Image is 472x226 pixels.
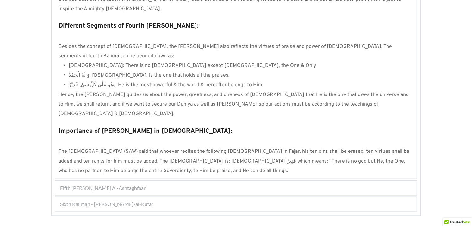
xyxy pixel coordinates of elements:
[60,200,153,208] span: Sixth Kalimah - [PERSON_NAME]-al-Kufar
[59,127,232,135] strong: Importance of [PERSON_NAME] in [DEMOGRAPHIC_DATA]:
[59,148,411,174] span: The [DEMOGRAPHIC_DATA] (SAW) said that whoever recites the following [DEMOGRAPHIC_DATA] in Fajar,...
[69,72,230,79] span: وَ لَهُ الْحَمْدُ: [DEMOGRAPHIC_DATA], is the one that holds all the praises.
[69,82,264,88] span: وَهُوَ عَلٰى كُلِّ شیْ ٍٔ قَدِیْرٌؕ: He is the most powerful & the world & hereafter belongs to Him.
[59,92,410,117] span: Hence, the [PERSON_NAME] guides us about the power, greatness, and oneness of [DEMOGRAPHIC_DATA] ...
[69,62,316,69] span: [DEMOGRAPHIC_DATA]: There is no [DEMOGRAPHIC_DATA] except [DEMOGRAPHIC_DATA], the One & Only
[59,22,199,30] strong: Different Segments of Fourth [PERSON_NAME]:
[60,184,146,192] span: Fifth [PERSON_NAME] Al-Ashtaghfaar
[59,43,393,59] span: Besides the concept of [DEMOGRAPHIC_DATA], the [PERSON_NAME] also reflects the virtues of praise ...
